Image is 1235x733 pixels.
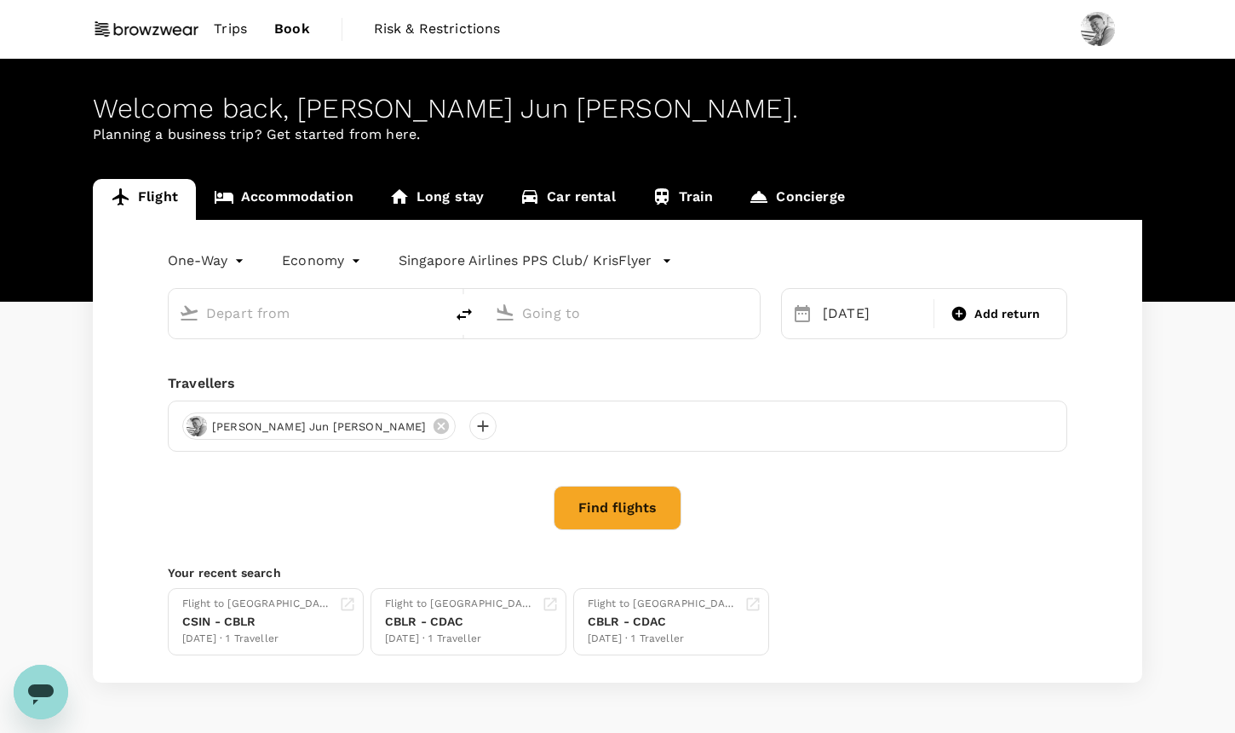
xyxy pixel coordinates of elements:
a: Concierge [731,179,862,220]
a: Car rental [502,179,634,220]
div: CBLR - CDAC [385,613,535,631]
span: [PERSON_NAME] Jun [PERSON_NAME] [202,418,437,436]
input: Depart from [206,300,408,326]
button: Open [432,311,435,315]
div: Flight to [GEOGRAPHIC_DATA] [385,596,535,613]
iframe: Button to launch messaging window [14,665,68,719]
button: Open [748,311,751,315]
img: Browzwear Solutions Pte Ltd [93,10,200,48]
a: Long stay [371,179,502,220]
img: Yong Jun Joel Yip [1081,12,1115,46]
div: [DATE] [816,297,930,331]
div: Travellers [168,373,1067,394]
input: Going to [522,300,724,326]
div: [DATE] · 1 Traveller [588,631,738,648]
div: Welcome back , [PERSON_NAME] Jun [PERSON_NAME] . [93,93,1142,124]
a: Train [634,179,732,220]
span: Book [274,19,310,39]
span: Add return [974,305,1040,323]
p: Planning a business trip? Get started from here. [93,124,1142,145]
div: [DATE] · 1 Traveller [182,631,332,648]
button: Singapore Airlines PPS Club/ KrisFlyer [399,251,672,271]
div: Flight to [GEOGRAPHIC_DATA] [588,596,738,613]
p: Your recent search [168,564,1067,581]
div: [DATE] · 1 Traveller [385,631,535,648]
div: CBLR - CDAC [588,613,738,631]
a: Flight [93,179,196,220]
span: Risk & Restrictions [374,19,501,39]
a: Accommodation [196,179,371,220]
div: CSIN - CBLR [182,613,332,631]
img: avatar-66cf426a2bd72.png [187,416,207,436]
span: Trips [214,19,247,39]
div: Flight to [GEOGRAPHIC_DATA] [182,596,332,613]
div: One-Way [168,247,248,274]
button: delete [444,294,485,335]
button: Find flights [554,486,681,530]
div: [PERSON_NAME] Jun [PERSON_NAME] [182,413,456,440]
div: Economy [282,247,365,274]
p: Singapore Airlines PPS Club/ KrisFlyer [399,251,652,271]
